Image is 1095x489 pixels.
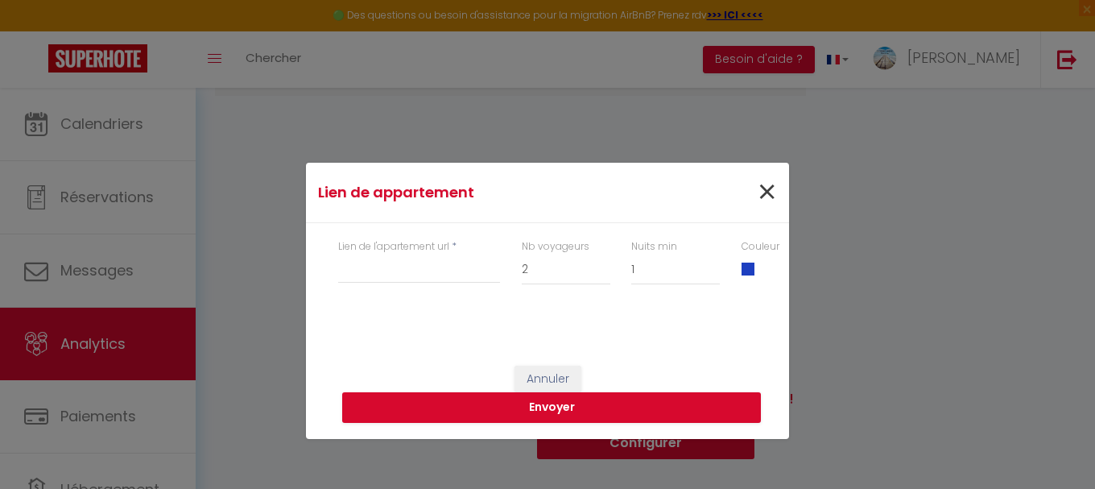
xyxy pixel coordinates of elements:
label: Nuits min [631,239,677,255]
label: Lien de l'apartement url [338,239,449,255]
label: Couleur [742,239,779,255]
span: × [757,168,777,217]
label: Nb voyageurs [522,239,589,255]
button: Envoyer [342,392,761,423]
button: Close [757,176,777,210]
h4: Lien de appartement [318,181,617,204]
button: Annuler [514,366,581,393]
